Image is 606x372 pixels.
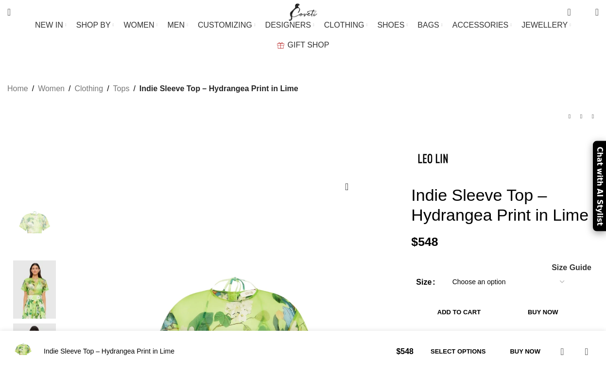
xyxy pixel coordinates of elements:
[521,20,568,30] span: JEWELLERY
[265,20,311,30] span: DESIGNERS
[277,42,284,49] img: GiftBag
[411,235,418,248] span: $
[44,347,389,356] h4: Indie Sleeve Top – Hydrangea Print in Lime
[417,20,439,30] span: BAGS
[123,20,154,30] span: WOMEN
[7,82,28,95] a: Home
[507,302,579,322] button: Buy now
[35,16,67,35] a: NEW IN
[452,16,512,35] a: ACCESSORIES
[168,16,188,35] a: MEN
[198,20,252,30] span: CUSTOMIZING
[377,16,408,35] a: SHOES
[76,20,111,30] span: SHOP BY
[123,16,157,35] a: WOMEN
[562,2,575,22] a: 0
[324,20,364,30] span: CLOTHING
[500,341,550,362] button: Buy now
[396,347,414,356] bdi: 548
[580,10,588,17] span: 0
[198,16,256,35] a: CUSTOMIZING
[7,336,39,367] img: Indie Sleeve Top - Hydrangea Print in Lime
[564,111,575,122] a: Previous product
[74,82,103,95] a: Clothing
[587,111,599,122] a: Next product
[411,137,455,180] img: Leo Lin
[7,82,298,95] nav: Breadcrumb
[421,341,495,362] a: Select options
[416,276,435,289] label: Size
[452,20,509,30] span: ACCESSORIES
[265,16,314,35] a: DESIGNERS
[277,35,329,55] a: GIFT SHOP
[76,16,114,35] a: SHOP BY
[287,7,319,16] a: Site logo
[139,82,298,95] span: Indie Sleeve Top – Hydrangea Print in Lime
[38,82,65,95] a: Women
[411,235,438,248] bdi: 548
[168,20,185,30] span: MEN
[396,347,400,356] span: $
[2,2,16,22] a: Search
[578,2,588,22] div: My Wishlist
[324,16,368,35] a: CLOTHING
[288,40,329,49] span: GIFT SHOP
[5,197,64,256] img: Indie Sleeve Top - Hydrangea Print in Lime
[2,16,604,55] div: Main navigation
[417,16,442,35] a: BAGS
[113,82,130,95] a: Tops
[5,260,64,319] img: leo lin dress
[551,264,591,272] a: Size Guide
[377,20,404,30] span: SHOES
[568,5,575,12] span: 0
[35,20,63,30] span: NEW IN
[521,16,571,35] a: JEWELLERY
[416,302,502,322] button: Add to cart
[411,185,599,225] h1: Indie Sleeve Top – Hydrangea Print in Lime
